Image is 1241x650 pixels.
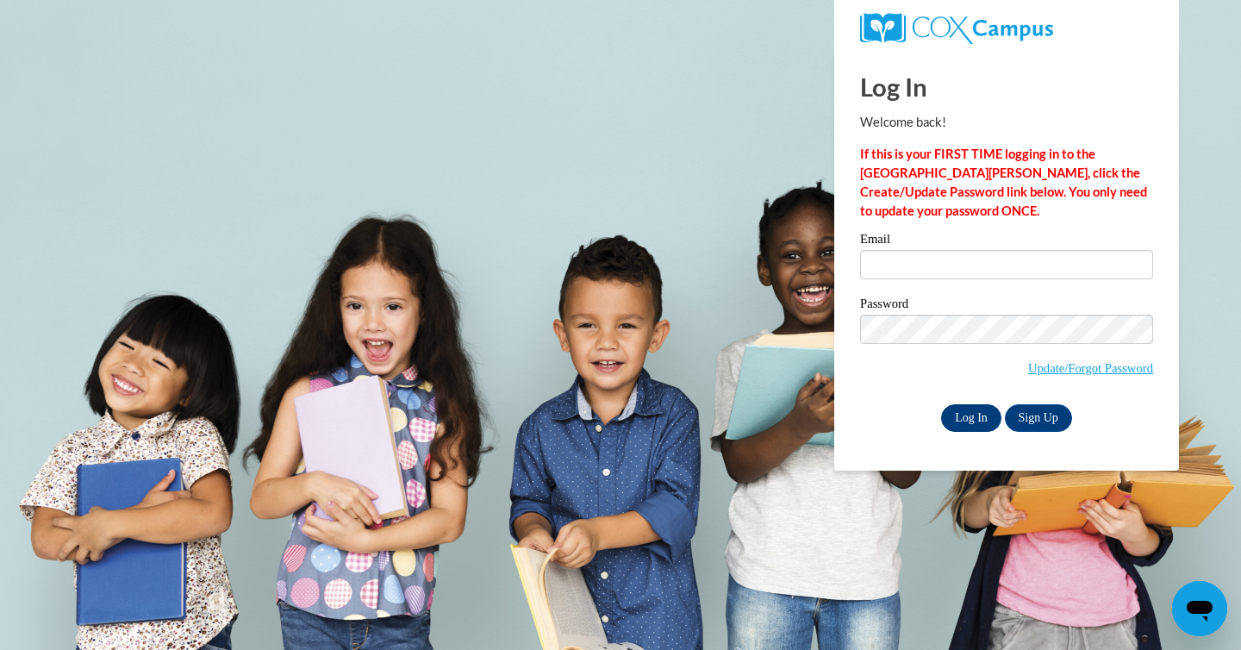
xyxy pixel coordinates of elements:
[860,69,1153,104] h1: Log In
[860,13,1053,44] img: COX Campus
[860,13,1153,44] a: COX Campus
[860,297,1153,315] label: Password
[1005,404,1072,432] a: Sign Up
[860,233,1153,250] label: Email
[1172,581,1227,636] iframe: Button to launch messaging window
[860,147,1147,218] strong: If this is your FIRST TIME logging in to the [GEOGRAPHIC_DATA][PERSON_NAME], click the Create/Upd...
[860,113,1153,132] p: Welcome back!
[941,404,1001,432] input: Log In
[1028,361,1153,375] a: Update/Forgot Password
